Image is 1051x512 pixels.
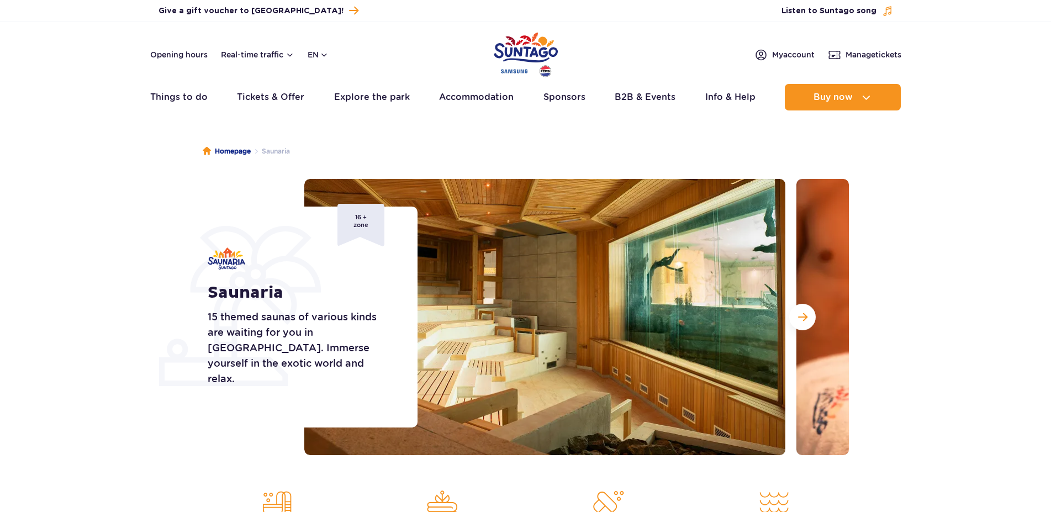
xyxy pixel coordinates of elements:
a: B2B & Events [615,84,675,110]
button: Listen to Suntago song [781,6,893,17]
button: Next slide [789,304,816,330]
img: Saunaria [208,247,245,270]
a: Opening hours [150,49,208,60]
p: 15 themed saunas of various kinds are waiting for you in [GEOGRAPHIC_DATA]. Immerse yourself in t... [208,309,393,387]
span: Listen to Suntago song [781,6,876,17]
a: Things to do [150,84,208,110]
a: Tickets & Offer [237,84,304,110]
button: Real-time traffic [221,50,294,59]
button: en [308,49,329,60]
h1: Saunaria [208,283,393,303]
a: Give a gift voucher to [GEOGRAPHIC_DATA]! [159,3,358,18]
span: My account [772,49,815,60]
a: Sponsors [543,84,585,110]
a: Managetickets [828,48,901,61]
div: 16 + zone [337,204,384,246]
a: Explore the park [334,84,410,110]
a: Info & Help [705,84,756,110]
button: Buy now [785,84,901,110]
a: Park of Poland [494,28,558,78]
span: Buy now [814,92,853,102]
span: Manage tickets [846,49,901,60]
a: Accommodation [439,84,514,110]
a: Homepage [203,146,251,157]
a: Myaccount [754,48,815,61]
li: Saunaria [251,146,290,157]
span: Give a gift voucher to [GEOGRAPHIC_DATA]! [159,6,344,17]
